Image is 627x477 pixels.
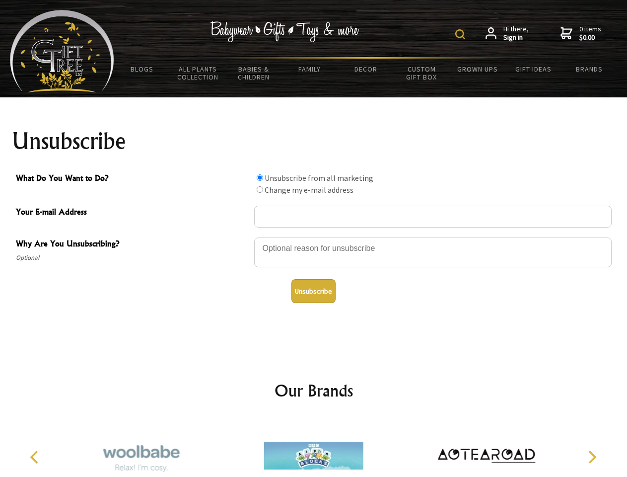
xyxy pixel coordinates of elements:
[581,446,603,468] button: Next
[338,59,394,79] a: Decor
[210,21,359,42] img: Babywear - Gifts - Toys & more
[254,206,612,228] input: Your E-mail Address
[25,446,47,468] button: Previous
[265,173,373,183] label: Unsubscribe from all marketing
[20,379,608,402] h2: Our Brands
[503,33,529,42] strong: Sign in
[503,25,529,42] span: Hi there,
[12,129,616,153] h1: Unsubscribe
[486,25,529,42] a: Hi there,Sign in
[579,24,601,42] span: 0 items
[282,59,338,79] a: Family
[257,174,263,181] input: What Do You Want to Do?
[449,59,505,79] a: Grown Ups
[265,185,353,195] label: Change my e-mail address
[10,10,114,92] img: Babyware - Gifts - Toys and more...
[16,206,249,220] span: Your E-mail Address
[170,59,226,87] a: All Plants Collection
[505,59,561,79] a: Gift Ideas
[455,29,465,39] img: product search
[226,59,282,87] a: Babies & Children
[257,186,263,193] input: What Do You Want to Do?
[561,59,618,79] a: Brands
[16,238,249,252] span: Why Are You Unsubscribing?
[560,25,601,42] a: 0 items$0.00
[16,252,249,264] span: Optional
[579,33,601,42] strong: $0.00
[291,279,336,303] button: Unsubscribe
[16,172,249,186] span: What Do You Want to Do?
[394,59,450,87] a: Custom Gift Box
[114,59,170,79] a: BLOGS
[254,238,612,267] textarea: Why Are You Unsubscribing?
